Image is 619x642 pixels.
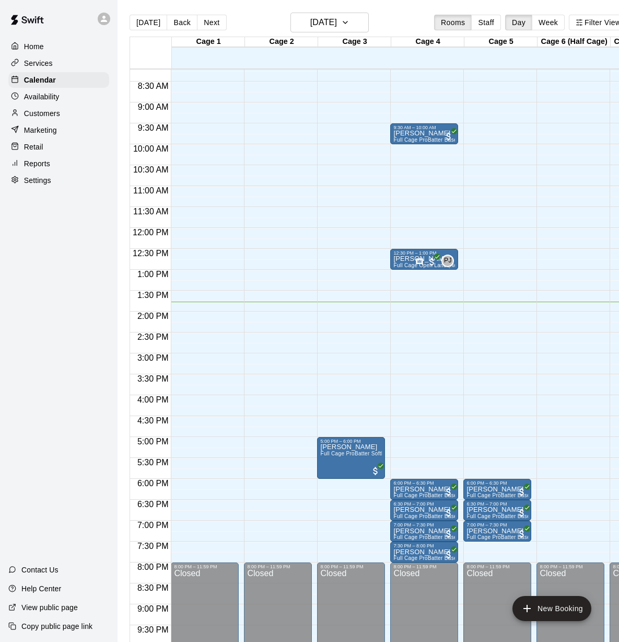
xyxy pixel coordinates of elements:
[8,139,109,155] a: Retail
[390,500,458,521] div: 6:30 PM – 7:00 PM: Jenna Hoyt
[135,291,171,300] span: 1:30 PM
[320,439,382,444] div: 5:00 PM – 6:00 PM
[130,228,171,237] span: 12:00 PM
[24,58,53,68] p: Services
[466,492,603,498] span: Full Cage ProBatter Baseball ⚾ Simulator with HItTrax
[24,108,60,119] p: Customers
[517,508,527,518] span: All customers have paid
[393,137,530,143] span: Full Cage ProBatter Baseball ⚾ Simulator with HItTrax
[310,15,337,30] h6: [DATE]
[446,255,454,267] span: Presley Jantzi
[393,125,455,130] div: 9:30 AM – 10:00 AM
[317,437,385,479] div: 5:00 PM – 6:00 PM: Rebecca Baggett
[135,500,171,509] span: 6:30 PM
[390,521,458,542] div: 7:00 PM – 7:30 PM: Jenna Hoyt
[441,255,454,267] div: Presley Jantzi
[135,374,171,383] span: 3:30 PM
[135,270,171,279] span: 1:00 PM
[466,564,528,569] div: 8:00 PM – 11:59 PM
[393,501,455,507] div: 6:30 PM – 7:00 PM
[415,258,424,266] svg: Has notes
[24,91,60,102] p: Availability
[21,583,61,594] p: Help Center
[172,37,245,47] div: Cage 1
[8,55,109,71] a: Services
[443,508,454,518] span: All customers have paid
[466,534,603,540] span: Full Cage ProBatter Baseball ⚾ Simulator with HItTrax
[466,480,528,486] div: 6:00 PM – 6:30 PM
[21,602,78,613] p: View public page
[471,15,501,30] button: Staff
[21,565,59,575] p: Contact Us
[8,89,109,105] a: Availability
[370,466,381,476] span: All customers have paid
[443,549,454,560] span: All customers have paid
[393,555,530,561] span: Full Cage ProBatter Baseball ⚾ Simulator with HItTrax
[135,333,171,341] span: 2:30 PM
[8,122,109,138] a: Marketing
[135,416,171,425] span: 4:30 PM
[24,175,51,186] p: Settings
[131,207,171,216] span: 11:30 AM
[393,534,530,540] span: Full Cage ProBatter Baseball ⚾ Simulator with HItTrax
[135,82,171,90] span: 8:30 AM
[390,123,458,144] div: 9:30 AM – 10:00 AM: Randy Cram
[466,501,528,507] div: 6:30 PM – 7:00 PM
[130,15,167,30] button: [DATE]
[393,262,478,268] span: Full Cage Open Lane (No HitTrax)
[540,564,601,569] div: 8:00 PM – 11:59 PM
[8,173,109,188] a: Settings
[466,513,603,519] span: Full Cage ProBatter Baseball ⚾ Simulator with HItTrax
[247,564,309,569] div: 8:00 PM – 11:59 PM
[135,604,171,613] span: 9:00 PM
[131,144,171,153] span: 10:00 AM
[390,479,458,500] div: 6:00 PM – 6:30 PM: Ryan Beathe
[135,583,171,592] span: 8:30 PM
[318,37,391,47] div: Cage 3
[393,513,530,519] span: Full Cage ProBatter Baseball ⚾ Simulator with HItTrax
[135,353,171,362] span: 3:00 PM
[8,156,109,171] a: Reports
[320,564,382,569] div: 8:00 PM – 11:59 PM
[443,487,454,497] span: All customers have paid
[512,596,591,621] button: add
[135,312,171,320] span: 2:00 PM
[135,458,171,467] span: 5:30 PM
[8,106,109,121] a: Customers
[8,39,109,54] a: Home
[245,37,318,47] div: Cage 2
[390,249,458,270] div: 12:30 PM – 1:00 PM: Full Cage Open Lane (No HitTrax)
[390,542,458,563] div: 7:30 PM – 8:00 PM: Michael Dean
[463,479,531,500] div: 6:00 PM – 6:30 PM: Ryan Beathe
[24,142,43,152] p: Retail
[517,529,527,539] span: All customers have paid
[197,15,226,30] button: Next
[131,165,171,174] span: 10:30 AM
[463,521,531,542] div: 7:00 PM – 7:30 PM: Jeffrey Sexson
[393,543,455,548] div: 7:30 PM – 8:00 PM
[320,451,454,456] span: Full Cage ProBatter Softball 🥎 Simulator with HItTrax
[391,37,464,47] div: Cage 4
[135,521,171,530] span: 7:00 PM
[538,37,611,47] div: Cage 6 (Half Cage)
[393,250,455,256] div: 12:30 PM – 1:00 PM
[443,131,454,142] span: All customers have paid
[24,41,44,52] p: Home
[463,500,531,521] div: 6:30 PM – 7:00 PM: Jeffrey Sexson
[532,15,565,30] button: Week
[174,564,236,569] div: 8:00 PM – 11:59 PM
[135,395,171,404] span: 4:00 PM
[505,15,532,30] button: Day
[393,480,455,486] div: 6:00 PM – 6:30 PM
[24,158,50,169] p: Reports
[466,522,528,528] div: 7:00 PM – 7:30 PM
[21,621,92,632] p: Copy public page link
[8,72,109,88] a: Calendar
[24,125,57,135] p: Marketing
[24,75,56,85] p: Calendar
